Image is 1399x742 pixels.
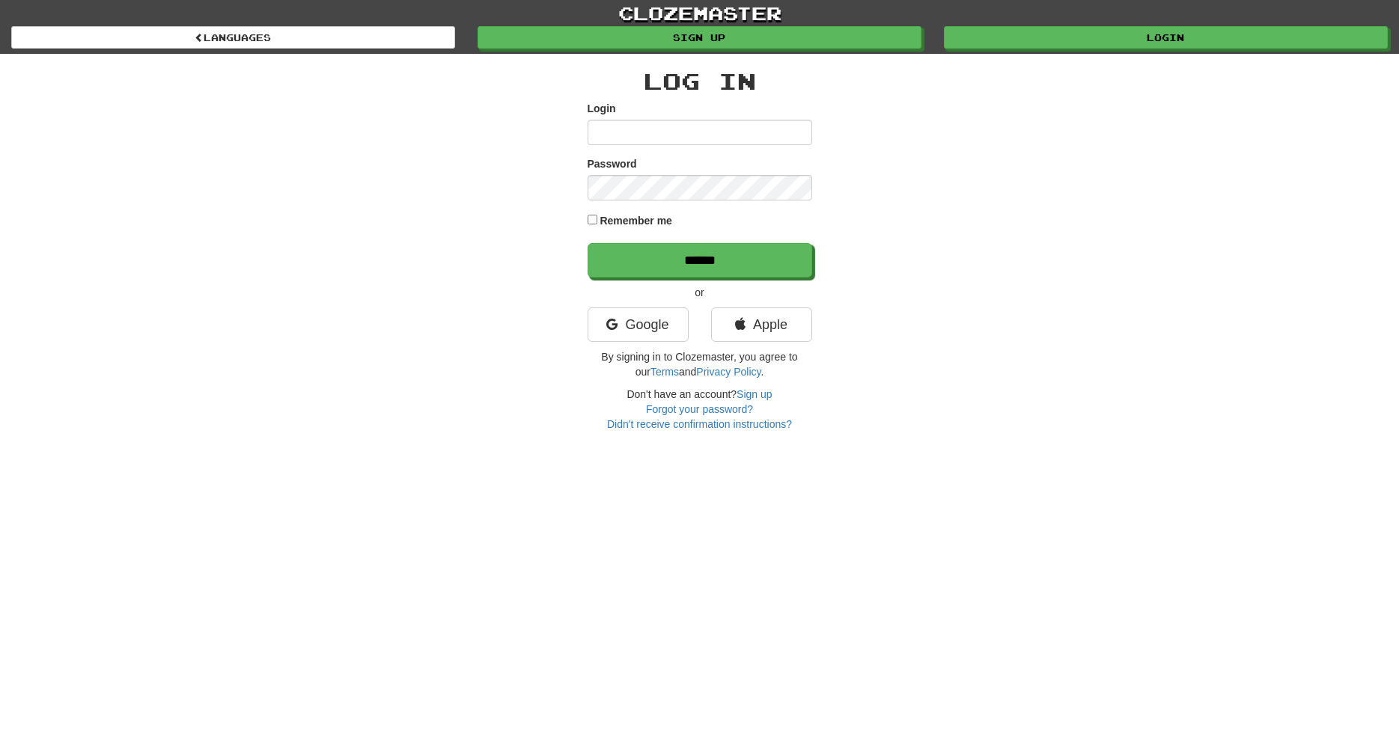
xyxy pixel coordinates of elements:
h2: Log In [588,69,812,93]
a: Login [944,26,1388,49]
a: Sign up [478,26,921,49]
a: Sign up [737,388,772,400]
a: Terms [650,366,679,378]
a: Didn't receive confirmation instructions? [607,418,792,430]
label: Login [588,101,616,116]
a: Google [588,307,689,342]
label: Password [588,156,637,171]
a: Privacy Policy [696,366,761,378]
a: Apple [711,307,812,342]
label: Remember me [600,213,672,228]
a: Forgot your password? [646,403,753,415]
p: or [588,285,812,300]
div: Don't have an account? [588,387,812,432]
a: Languages [11,26,455,49]
p: By signing in to Clozemaster, you agree to our and . [588,349,812,379]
